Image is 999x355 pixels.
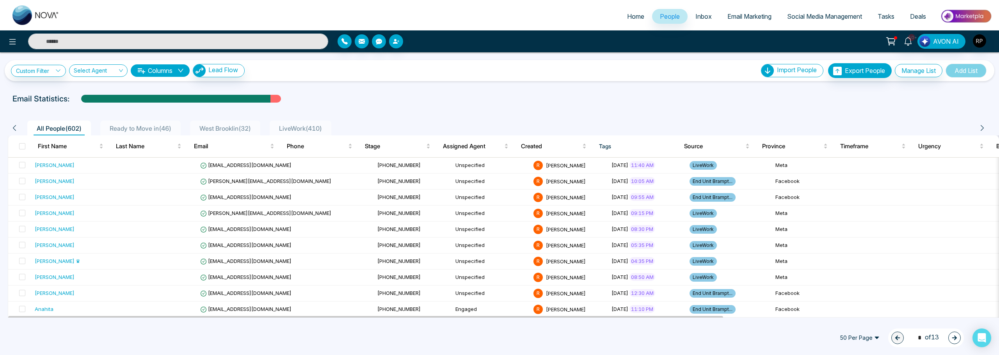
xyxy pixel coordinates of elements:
span: R [533,225,543,234]
span: [DATE] [611,290,628,296]
th: Source [678,135,756,157]
span: Source [684,142,744,151]
span: Last Name [116,142,176,151]
span: R [533,305,543,314]
div: [PERSON_NAME] [35,225,75,233]
td: Meta [772,238,850,254]
td: Facebook [772,174,850,190]
div: Open Intercom Messenger [972,328,991,347]
span: [PHONE_NUMBER] [377,178,421,184]
span: [PERSON_NAME] [546,258,586,264]
a: Home [619,9,652,24]
img: Lead Flow [919,36,930,47]
a: Deals [902,9,934,24]
span: R [533,193,543,202]
span: 50 Per Page [834,332,885,344]
span: [PHONE_NUMBER] [377,210,421,216]
div: [PERSON_NAME] ♛ [35,257,80,265]
span: Email Marketing [727,12,771,20]
span: 04:35 PM [629,257,655,265]
td: Unspecified [452,190,530,206]
span: [PERSON_NAME] [546,242,586,248]
th: Tags [593,135,678,157]
td: Facebook [772,302,850,318]
span: [EMAIL_ADDRESS][DOMAIN_NAME] [200,162,292,168]
span: [PHONE_NUMBER] [377,306,421,312]
td: Unspecified [452,286,530,302]
span: [EMAIL_ADDRESS][DOMAIN_NAME] [200,194,292,200]
span: 11:10 PM [629,305,655,313]
span: [PHONE_NUMBER] [377,242,421,248]
span: [EMAIL_ADDRESS][DOMAIN_NAME] [200,258,292,264]
span: 05:35 PM [629,241,655,249]
span: [DATE] [611,194,628,200]
a: Inbox [688,9,720,24]
button: Columnsdown [131,64,190,77]
td: Unspecified [452,158,530,174]
span: Stage [365,142,425,151]
div: [PERSON_NAME] [35,209,75,217]
span: First Name [38,142,98,151]
span: [DATE] [611,306,628,312]
td: Unspecified [452,270,530,286]
span: [EMAIL_ADDRESS][DOMAIN_NAME] [200,290,292,296]
span: AVON AI [933,37,959,46]
td: Unspecified [452,222,530,238]
th: Urgency [912,135,990,157]
span: Province [762,142,822,151]
span: Ready to Move in ( 46 ) [107,124,174,132]
span: [DATE] [611,258,628,264]
div: [PERSON_NAME] [35,241,75,249]
span: [PERSON_NAME] [546,274,586,280]
span: Phone [287,142,347,151]
span: [EMAIL_ADDRESS][DOMAIN_NAME] [200,242,292,248]
a: People [652,9,688,24]
span: End Unit Brampt... [690,289,736,298]
img: Lead Flow [193,64,206,77]
a: Tasks [870,9,902,24]
span: R [533,273,543,282]
td: Facebook [772,190,850,206]
span: 09:15 PM [629,209,655,217]
span: West Brooklin ( 32 ) [196,124,254,132]
span: R [533,289,543,298]
th: Phone [281,135,359,157]
span: LiveWork ( 410 ) [276,124,325,132]
a: Lead FlowLead Flow [190,64,245,77]
div: [PERSON_NAME] [35,289,75,297]
span: R [533,257,543,266]
span: [PHONE_NUMBER] [377,194,421,200]
span: [PERSON_NAME][EMAIL_ADDRESS][DOMAIN_NAME] [200,210,331,216]
span: of 13 [913,332,939,343]
td: Meta [772,254,850,270]
a: Custom Filter [11,65,66,77]
th: Last Name [110,135,188,157]
span: [DATE] [611,178,628,184]
td: Meta [772,158,850,174]
span: 08:30 PM [629,225,655,233]
span: [PHONE_NUMBER] [377,162,421,168]
span: 09:55 AM [629,193,655,201]
span: LiveWork [690,241,717,250]
span: LiveWork [690,209,717,218]
span: [DATE] [611,242,628,248]
span: [PERSON_NAME] [546,306,586,312]
td: Unspecified [452,238,530,254]
p: Email Statistics: [12,93,69,105]
span: [EMAIL_ADDRESS][DOMAIN_NAME] [200,274,292,280]
span: Timeframe [840,142,900,151]
button: Export People [828,63,892,78]
span: 12:30 AM [629,289,655,297]
img: Market-place.gif [938,7,994,25]
span: [PERSON_NAME] [546,226,586,232]
th: Timeframe [834,135,912,157]
button: Manage List [895,64,942,77]
span: Urgency [918,142,978,151]
span: [DATE] [611,210,628,216]
div: [PERSON_NAME] [35,193,75,201]
span: [DATE] [611,274,628,280]
span: [DATE] [611,162,628,168]
span: R [533,241,543,250]
span: LiveWork [690,257,717,266]
span: End Unit Brampt... [690,305,736,314]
